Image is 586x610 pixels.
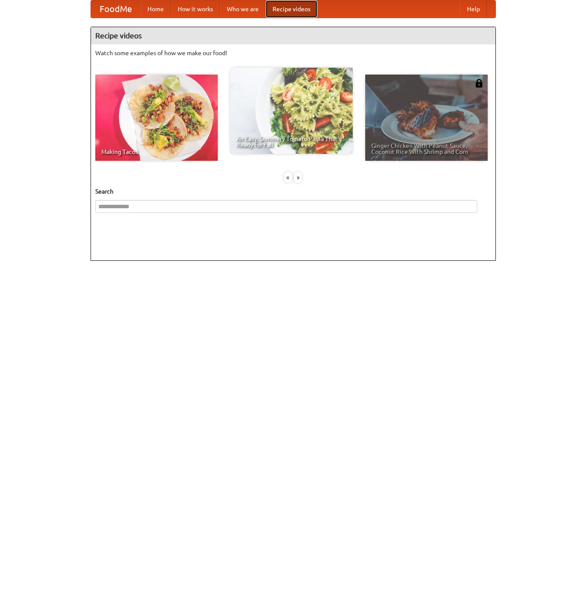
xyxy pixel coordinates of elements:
h5: Search [95,187,491,196]
h4: Recipe videos [91,27,495,44]
span: An Easy, Summery Tomato Pasta That's Ready for Fall [236,136,347,148]
span: Making Tacos [101,149,212,155]
a: Help [460,0,487,18]
div: « [284,172,292,183]
a: Recipe videos [266,0,317,18]
a: Making Tacos [95,75,218,161]
a: An Easy, Summery Tomato Pasta That's Ready for Fall [230,68,353,154]
a: Who we are [220,0,266,18]
div: » [294,172,302,183]
img: 483408.png [475,79,483,88]
p: Watch some examples of how we make our food! [95,49,491,57]
a: How it works [171,0,220,18]
a: Home [141,0,171,18]
a: FoodMe [91,0,141,18]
